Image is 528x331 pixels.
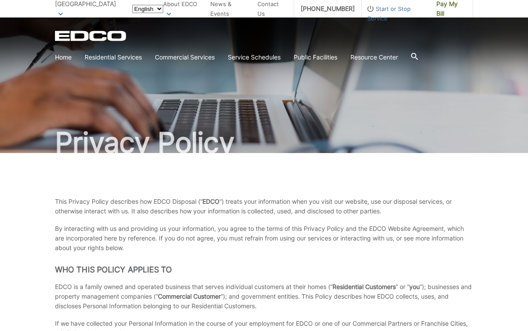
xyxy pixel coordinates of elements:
a: Resource Center [350,52,398,62]
a: Residential Services [85,52,142,62]
strong: Residential Customers [333,283,396,290]
strong: you [409,283,420,290]
a: Service Schedules [228,52,281,62]
select: Select a language [132,5,163,13]
h2: Who This Policy Applies To [55,265,473,275]
strong: EDCO [202,198,219,205]
a: EDCD logo. Return to the homepage. [55,31,127,41]
h1: Privacy Policy [55,129,473,157]
a: Public Facilities [294,52,337,62]
a: Commercial Services [155,52,215,62]
a: Home [55,52,72,62]
strong: Commercial Customer [158,293,221,300]
p: EDCO is a family owned and operated business that serves individual customers at their homes (“ ”... [55,282,473,311]
p: This Privacy Policy describes how EDCO Disposal (“ “) treats your information when you visit our ... [55,197,473,216]
p: By interacting with us and providing us your information, you agree to the terms of this Privacy ... [55,224,473,253]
